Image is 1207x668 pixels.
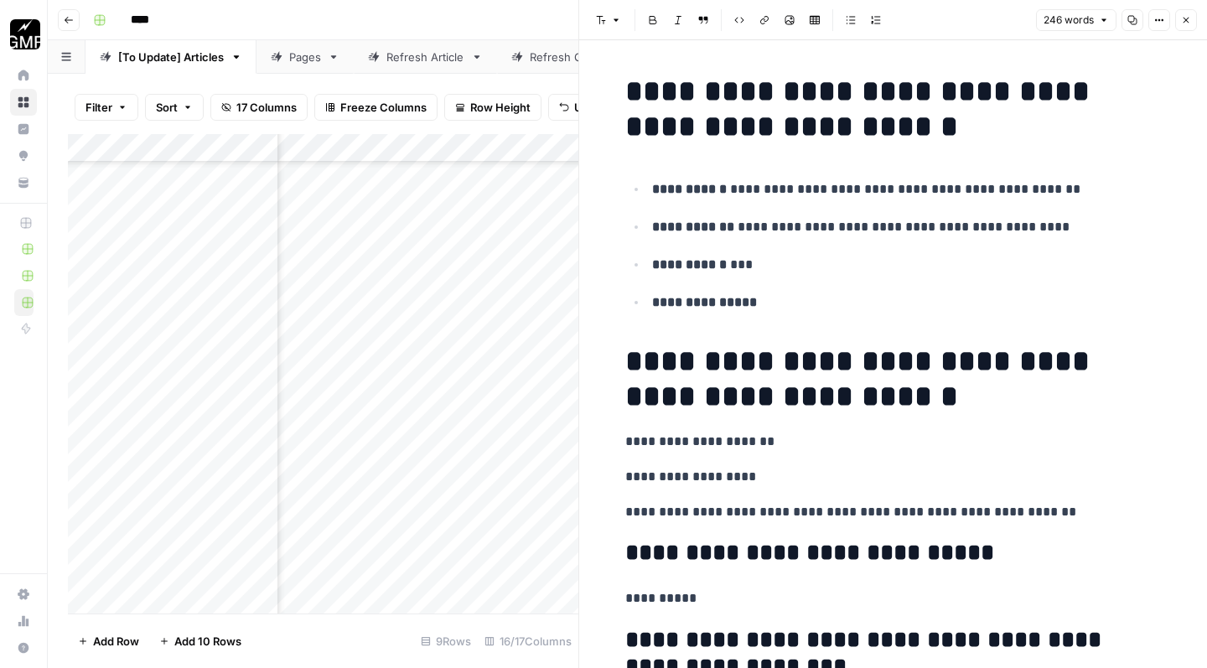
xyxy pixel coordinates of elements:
[10,581,37,608] a: Settings
[256,40,354,74] a: Pages
[548,94,614,121] button: Undo
[478,628,578,655] div: 16/17 Columns
[236,99,297,116] span: 17 Columns
[118,49,224,65] div: [To Update] Articles
[289,49,321,65] div: Pages
[1036,9,1116,31] button: 246 words
[497,40,644,74] a: Refresh Outline
[470,99,531,116] span: Row Height
[156,99,178,116] span: Sort
[10,116,37,142] a: Insights
[174,633,241,650] span: Add 10 Rows
[1044,13,1094,28] span: 246 words
[10,169,37,196] a: Your Data
[340,99,427,116] span: Freeze Columns
[210,94,308,121] button: 17 Columns
[444,94,541,121] button: Row Height
[75,94,138,121] button: Filter
[10,13,37,55] button: Workspace: Growth Marketing Pro
[10,634,37,661] button: Help + Support
[386,49,464,65] div: Refresh Article
[85,40,256,74] a: [To Update] Articles
[354,40,497,74] a: Refresh Article
[10,142,37,169] a: Opportunities
[85,99,112,116] span: Filter
[145,94,204,121] button: Sort
[10,608,37,634] a: Usage
[314,94,438,121] button: Freeze Columns
[10,19,40,49] img: Growth Marketing Pro Logo
[149,628,251,655] button: Add 10 Rows
[10,89,37,116] a: Browse
[414,628,478,655] div: 9 Rows
[530,49,611,65] div: Refresh Outline
[10,62,37,89] a: Home
[93,633,139,650] span: Add Row
[68,628,149,655] button: Add Row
